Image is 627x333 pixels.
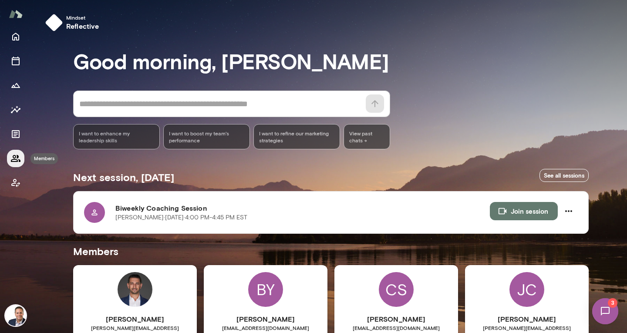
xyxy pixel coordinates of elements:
[7,174,24,192] button: Client app
[9,6,23,22] img: Mento
[66,14,99,21] span: Mindset
[73,124,160,149] div: I want to enhance my leadership skills
[259,130,334,144] span: I want to refine our marketing strategies
[539,169,589,182] a: See all sessions
[334,324,458,331] span: [EMAIL_ADDRESS][DOMAIN_NAME]
[344,124,390,149] span: View past chats ->
[73,49,589,73] h3: Good morning, [PERSON_NAME]
[163,124,250,149] div: I want to boost my team's performance
[509,272,544,307] div: JC
[115,213,247,222] p: [PERSON_NAME] · [DATE] · 4:00 PM-4:45 PM EST
[42,10,106,35] button: Mindsetreflective
[7,52,24,70] button: Sessions
[204,314,327,324] h6: [PERSON_NAME]
[7,77,24,94] button: Growth Plan
[73,170,174,184] h5: Next session, [DATE]
[204,324,327,331] span: [EMAIL_ADDRESS][DOMAIN_NAME]
[490,202,558,220] button: Join session
[379,272,414,307] div: CS
[73,244,589,258] h5: Members
[73,314,197,324] h6: [PERSON_NAME]
[248,272,283,307] div: BY
[45,14,63,31] img: mindset
[334,314,458,324] h6: [PERSON_NAME]
[253,124,340,149] div: I want to refine our marketing strategies
[7,28,24,45] button: Home
[7,150,24,167] button: Members
[7,101,24,118] button: Insights
[118,272,152,307] img: Aaron Alamary
[66,21,99,31] h6: reflective
[30,153,58,164] div: Members
[465,314,589,324] h6: [PERSON_NAME]
[7,125,24,143] button: Documents
[5,305,26,326] img: Jon Fraser
[169,130,244,144] span: I want to boost my team's performance
[115,203,490,213] h6: Biweekly Coaching Session
[79,130,154,144] span: I want to enhance my leadership skills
